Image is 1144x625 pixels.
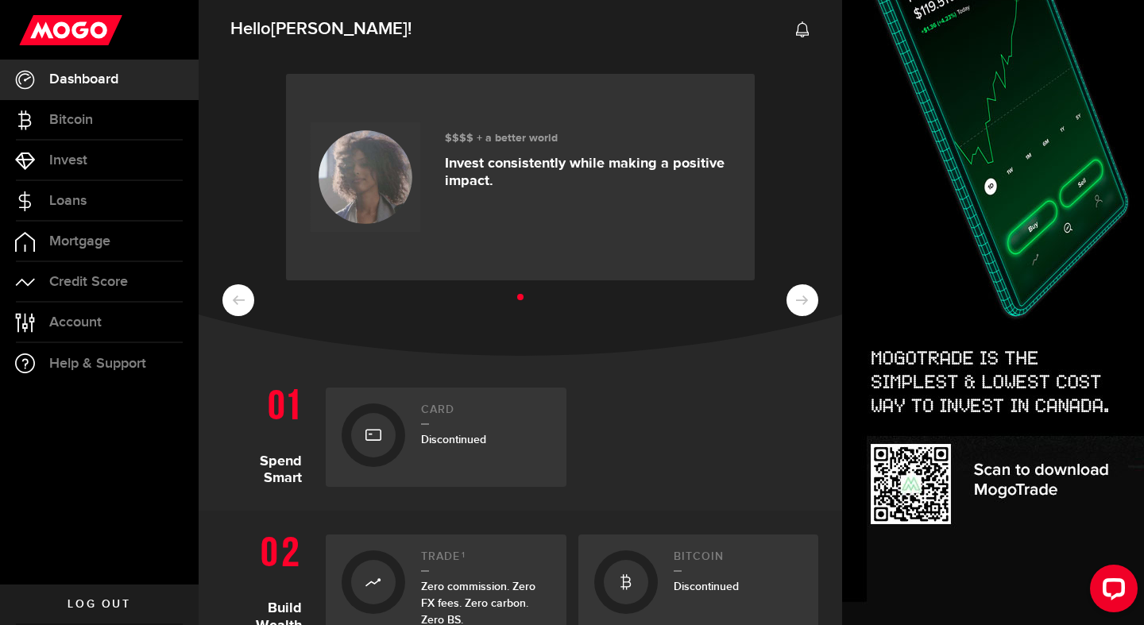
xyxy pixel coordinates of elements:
span: [PERSON_NAME] [271,18,408,40]
h1: Spend Smart [222,380,314,487]
span: Discontinued [421,433,486,446]
span: Dashboard [49,72,118,87]
a: CardDiscontinued [326,388,566,487]
span: Loans [49,194,87,208]
span: Hello ! [230,13,412,46]
span: Log out [68,599,130,610]
p: Invest consistently while making a positive impact. [445,155,731,190]
iframe: LiveChat chat widget [1077,558,1144,625]
sup: 1 [462,550,466,560]
h3: $$$$ + a better world [445,132,731,145]
a: $$$$ + a better world Invest consistently while making a positive impact. [286,74,755,280]
h2: Card [421,403,551,425]
h2: Bitcoin [674,550,803,572]
span: Invest [49,153,87,168]
h2: Trade [421,550,551,572]
span: Help & Support [49,357,146,371]
span: Bitcoin [49,113,93,127]
span: Discontinued [674,580,739,593]
span: Mortgage [49,234,110,249]
span: Account [49,315,102,330]
span: Credit Score [49,275,128,289]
